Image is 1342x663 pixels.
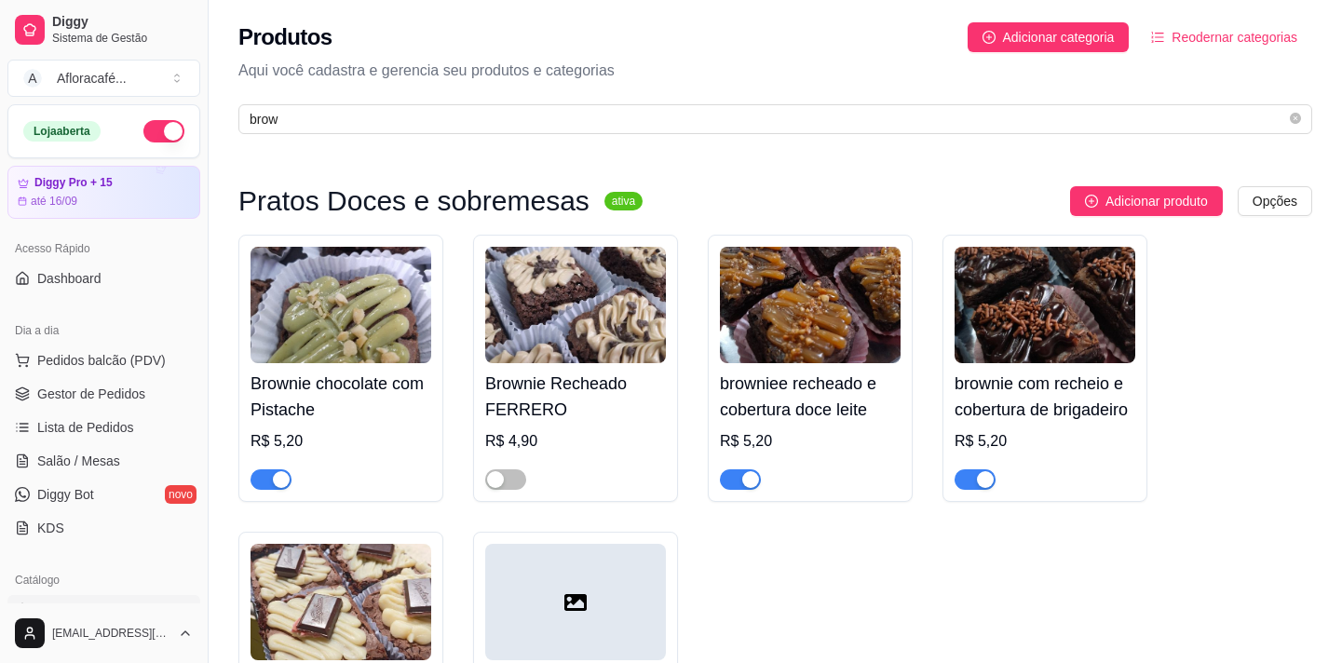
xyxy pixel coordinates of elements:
[7,234,200,264] div: Acesso Rápido
[37,485,94,504] span: Diggy Bot
[251,430,431,453] div: R$ 5,20
[1253,191,1297,211] span: Opções
[968,22,1130,52] button: Adicionar categoria
[720,247,901,363] img: product-image
[1136,22,1312,52] button: Reodernar categorias
[250,109,1286,129] input: Buscar por nome ou código do produto
[7,7,200,52] a: DiggySistema de Gestão
[1105,191,1208,211] span: Adicionar produto
[23,69,42,88] span: A
[37,351,166,370] span: Pedidos balcão (PDV)
[7,379,200,409] a: Gestor de Pedidos
[7,413,200,442] a: Lista de Pedidos
[720,371,901,423] h4: browniee recheado e cobertura doce leite
[1290,113,1301,124] span: close-circle
[7,264,200,293] a: Dashboard
[7,345,200,375] button: Pedidos balcão (PDV)
[34,176,113,190] article: Diggy Pro + 15
[7,565,200,595] div: Catálogo
[37,601,89,619] span: Produtos
[37,519,64,537] span: KDS
[52,626,170,641] span: [EMAIL_ADDRESS][DOMAIN_NAME]
[7,480,200,509] a: Diggy Botnovo
[52,31,193,46] span: Sistema de Gestão
[1003,27,1115,47] span: Adicionar categoria
[604,192,643,210] sup: ativa
[238,22,332,52] h2: Produtos
[37,418,134,437] span: Lista de Pedidos
[238,190,590,212] h3: Pratos Doces e sobremesas
[485,247,666,363] img: product-image
[251,247,431,363] img: product-image
[37,385,145,403] span: Gestor de Pedidos
[720,430,901,453] div: R$ 5,20
[1238,186,1312,216] button: Opções
[7,446,200,476] a: Salão / Mesas
[143,120,184,142] button: Alterar Status
[7,166,200,219] a: Diggy Pro + 15até 16/09
[955,430,1135,453] div: R$ 5,20
[7,611,200,656] button: [EMAIL_ADDRESS][DOMAIN_NAME]
[52,14,193,31] span: Diggy
[7,60,200,97] button: Select a team
[7,513,200,543] a: KDS
[7,595,200,625] a: Produtos
[37,452,120,470] span: Salão / Mesas
[251,371,431,423] h4: Brownie chocolate com Pistache
[983,31,996,44] span: plus-circle
[485,430,666,453] div: R$ 4,90
[955,247,1135,363] img: product-image
[7,316,200,345] div: Dia a dia
[955,371,1135,423] h4: brownie com recheio e cobertura de brigadeiro
[37,269,102,288] span: Dashboard
[57,69,127,88] div: Afloracafé ...
[238,60,1312,82] p: Aqui você cadastra e gerencia seu produtos e categorias
[1172,27,1297,47] span: Reodernar categorias
[1290,111,1301,129] span: close-circle
[1085,195,1098,208] span: plus-circle
[1151,31,1164,44] span: ordered-list
[485,371,666,423] h4: Brownie Recheado FERRERO
[1070,186,1223,216] button: Adicionar produto
[251,544,431,660] img: product-image
[31,194,77,209] article: até 16/09
[23,121,101,142] div: Loja aberta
